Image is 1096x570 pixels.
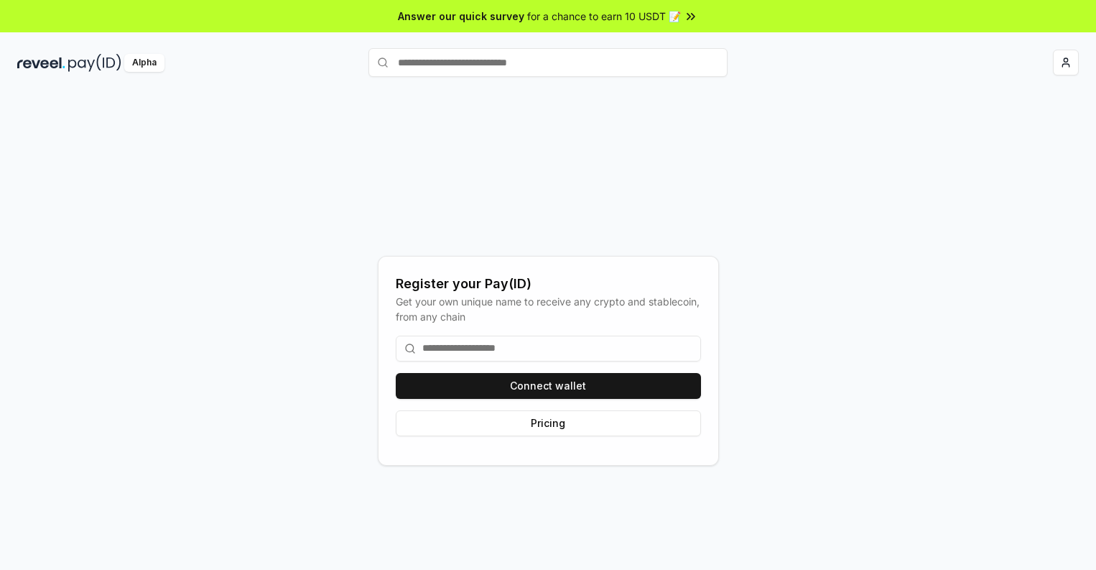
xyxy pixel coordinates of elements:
div: Get your own unique name to receive any crypto and stablecoin, from any chain [396,294,701,324]
span: for a chance to earn 10 USDT 📝 [527,9,681,24]
span: Answer our quick survey [398,9,524,24]
button: Connect wallet [396,373,701,399]
button: Pricing [396,410,701,436]
img: pay_id [68,54,121,72]
img: reveel_dark [17,54,65,72]
div: Alpha [124,54,164,72]
div: Register your Pay(ID) [396,274,701,294]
